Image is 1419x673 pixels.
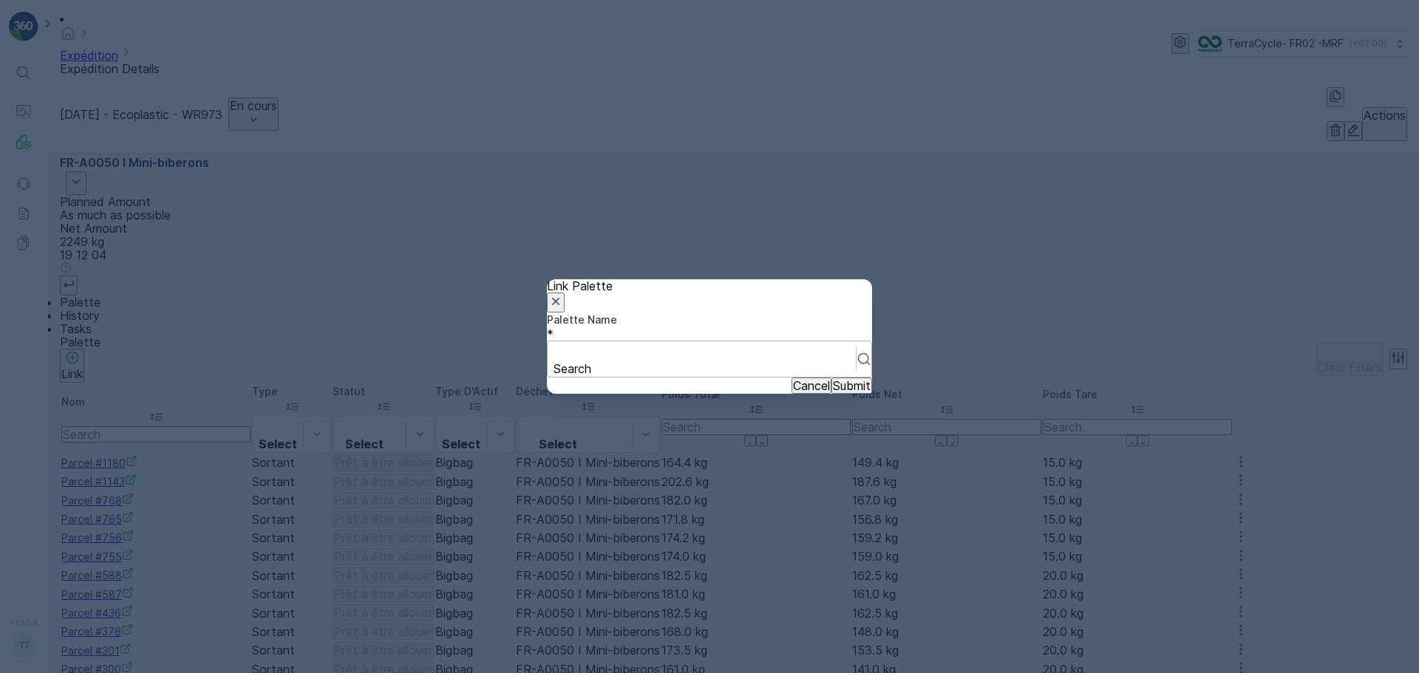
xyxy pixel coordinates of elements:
[547,313,617,326] label: Palette Name
[833,379,871,392] p: Submit
[554,362,721,375] p: Search
[547,279,872,293] p: Link Palette
[792,378,831,394] button: Cancel
[793,379,830,392] p: Cancel
[831,378,872,394] button: Submit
